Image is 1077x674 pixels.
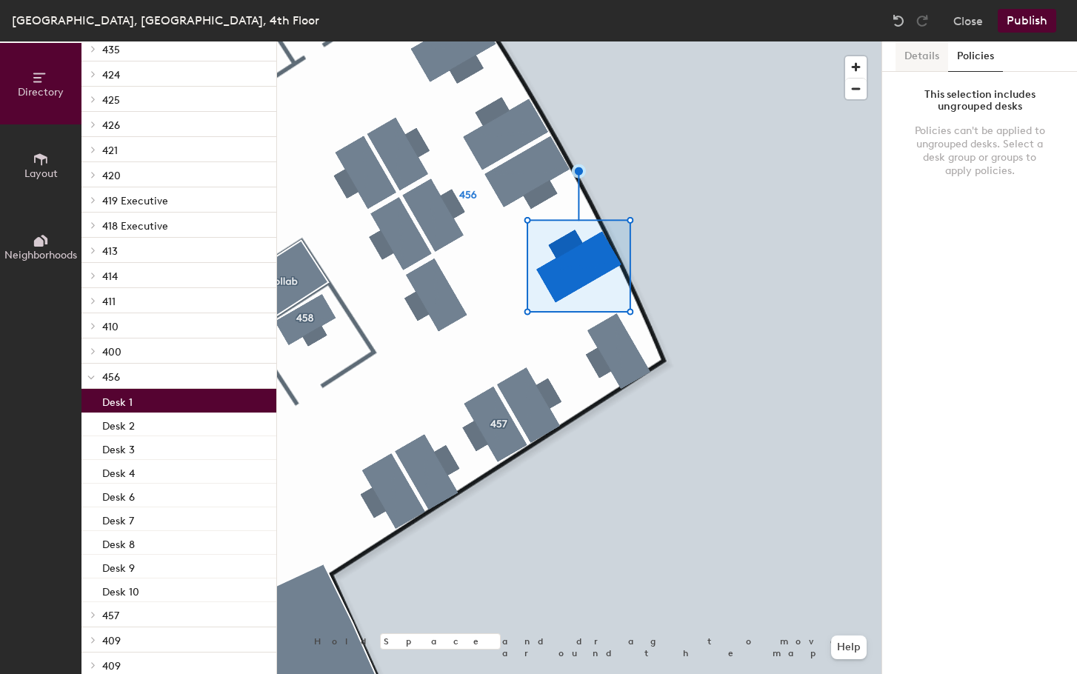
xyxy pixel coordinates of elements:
span: 456 [102,371,120,384]
p: Desk 4 [102,463,135,480]
span: 410 [102,321,119,333]
span: 457 [102,610,119,622]
button: Publish [998,9,1056,33]
span: 409 [102,635,121,647]
p: Desk 7 [102,510,134,527]
button: Policies [948,41,1003,72]
span: 413 [102,245,118,258]
span: Layout [24,167,58,180]
div: [GEOGRAPHIC_DATA], [GEOGRAPHIC_DATA], 4th Floor [12,11,319,30]
span: 421 [102,144,118,157]
span: 411 [102,296,116,308]
img: Redo [915,13,930,28]
span: Neighborhoods [4,249,77,261]
p: Desk 10 [102,581,139,598]
p: Desk 3 [102,439,135,456]
span: Directory [18,86,64,99]
span: 424 [102,69,120,81]
span: 425 [102,94,120,107]
p: Desk 9 [102,558,135,575]
span: 419 Executive [102,195,168,207]
span: 435 [102,44,120,56]
span: 409 [102,660,121,673]
button: Details [896,41,948,72]
p: Desk 1 [102,392,133,409]
div: Policies can't be applied to ungrouped desks. Select a desk group or groups to apply policies. [912,124,1047,178]
img: Undo [891,13,906,28]
p: Desk 8 [102,534,135,551]
span: 400 [102,346,121,358]
span: 420 [102,170,121,182]
p: Desk 6 [102,487,135,504]
span: 418 Executive [102,220,168,233]
button: Close [953,9,983,33]
span: 414 [102,270,118,283]
div: This selection includes ungrouped desks [912,89,1047,113]
p: Desk 2 [102,416,135,433]
span: 426 [102,119,120,132]
button: Help [831,635,867,659]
